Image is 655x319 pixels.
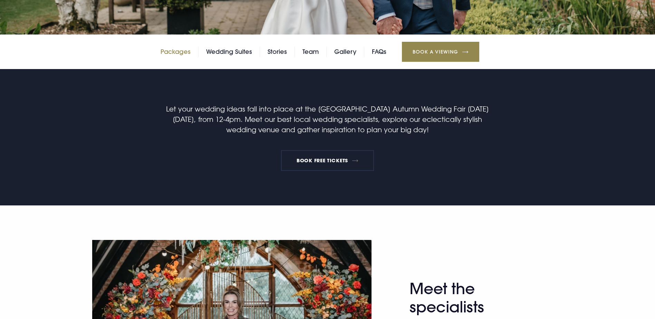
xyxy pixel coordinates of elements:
a: Stories [268,47,287,57]
a: Book a Viewing [402,42,479,62]
a: BOOK FREE TICKETS [281,150,374,171]
a: Gallery [334,47,356,57]
a: FAQs [372,47,386,57]
a: Packages [161,47,191,57]
a: Wedding Suites [206,47,252,57]
a: Team [302,47,319,57]
p: Let your wedding ideas fall into place at the [GEOGRAPHIC_DATA] Autumn Wedding Fair [DATE][DATE],... [163,104,492,135]
h2: Meet the specialists [410,280,544,316]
